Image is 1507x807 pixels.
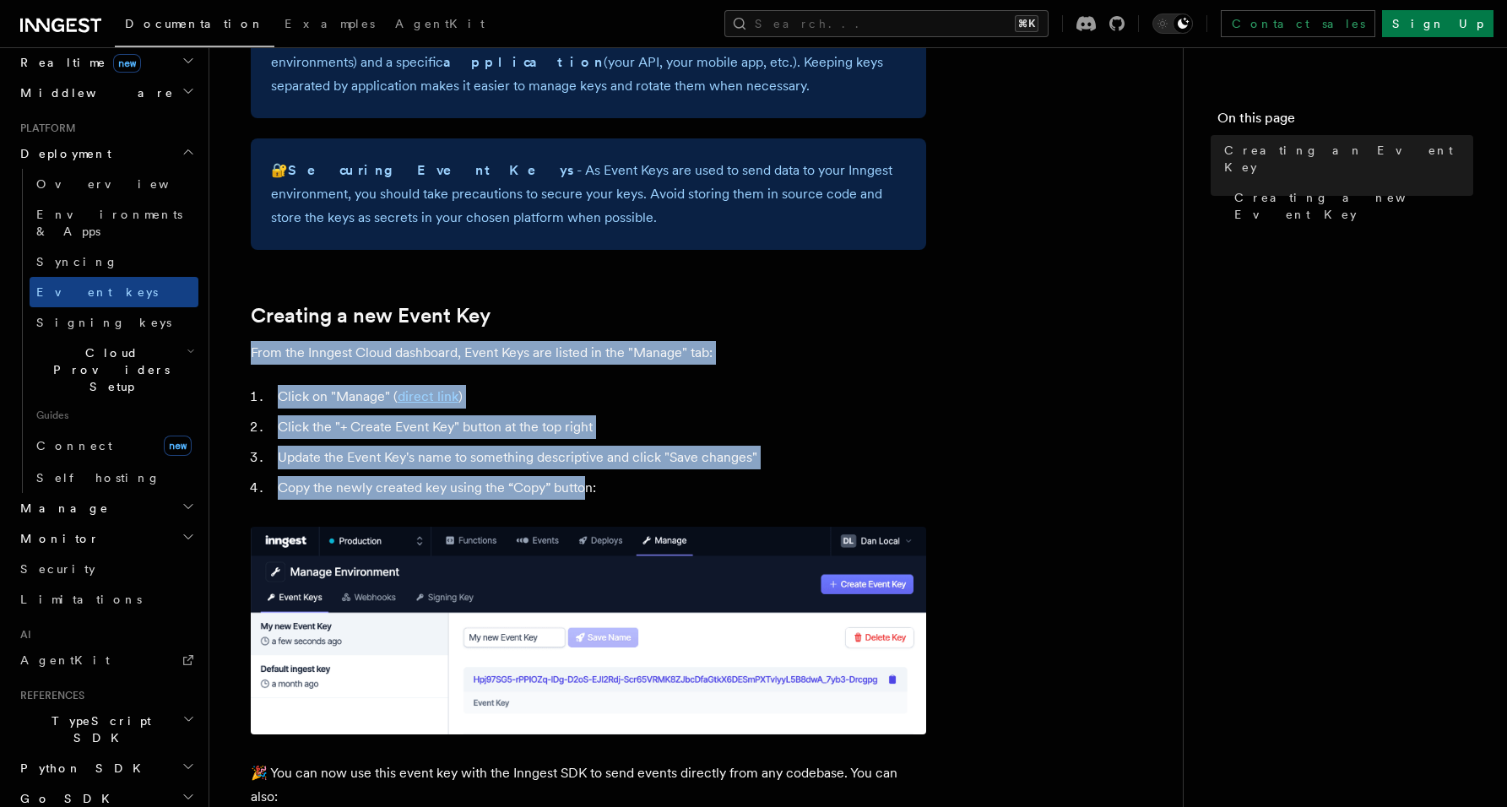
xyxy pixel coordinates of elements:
a: Contact sales [1221,10,1375,37]
span: Python SDK [14,760,151,777]
span: Guides [30,402,198,429]
a: Event keys [30,277,198,307]
span: AI [14,628,31,642]
button: Toggle dark mode [1152,14,1193,34]
span: Syncing [36,255,118,268]
span: Manage [14,500,109,517]
span: Go SDK [14,790,120,807]
a: direct link [398,388,458,404]
span: TypeScript SDK [14,712,182,746]
button: Python SDK [14,753,198,783]
span: Creating an Event Key [1224,142,1473,176]
span: Security [20,562,95,576]
a: Self hosting [30,463,198,493]
a: Sign Up [1382,10,1493,37]
button: Cloud Providers Setup [30,338,198,402]
strong: Securing Event Keys [288,162,577,178]
button: Search...⌘K [724,10,1049,37]
span: Deployment [14,145,111,162]
a: Overview [30,169,198,199]
p: From the Inngest Cloud dashboard, Event Keys are listed in the "Manage" tab: [251,341,926,365]
a: Syncing [30,246,198,277]
button: Monitor [14,523,198,554]
button: Realtimenew [14,47,198,78]
span: References [14,689,84,702]
button: Middleware [14,78,198,108]
a: Creating an Event Key [1217,135,1473,182]
li: Click on "Manage" ( ) [273,385,926,409]
span: new [113,54,141,73]
span: Examples [285,17,375,30]
span: Documentation [125,17,264,30]
a: Creating a new Event Key [251,304,491,328]
span: Connect [36,439,112,452]
kbd: ⌘K [1015,15,1038,32]
a: Environments & Apps [30,199,198,246]
span: Event keys [36,285,158,299]
span: Cloud Providers Setup [30,344,187,395]
a: Creating a new Event Key [1228,182,1473,230]
a: Security [14,554,198,584]
a: Examples [274,5,385,46]
li: Click the "+ Create Event Key" button at the top right [273,415,926,439]
span: new [164,436,192,456]
a: Signing keys [30,307,198,338]
span: Middleware [14,84,174,101]
img: A newly created Event Key in the Inngest Cloud dashboard [251,527,926,734]
button: Manage [14,493,198,523]
span: Creating a new Event Key [1234,189,1473,223]
a: AgentKit [14,645,198,675]
span: AgentKit [20,653,110,667]
div: Deployment [14,169,198,493]
span: Limitations [20,593,142,606]
p: 🔐 - As Event Keys are used to send data to your Inngest environment, you should take precautions ... [271,159,906,230]
span: Overview [36,177,210,191]
span: Platform [14,122,76,135]
span: Monitor [14,530,100,547]
a: AgentKit [385,5,495,46]
li: Copy the newly created key using the “Copy” button: [273,476,926,500]
h4: On this page [1217,108,1473,135]
a: Limitations [14,584,198,615]
li: Update the Event Key's name to something descriptive and click "Save changes" [273,446,926,469]
strong: application [443,54,604,70]
a: Connectnew [30,429,198,463]
span: Realtime [14,54,141,71]
button: TypeScript SDK [14,706,198,753]
a: Documentation [115,5,274,47]
span: Signing keys [36,316,171,329]
span: Self hosting [36,471,160,485]
button: Deployment [14,138,198,169]
span: Environments & Apps [36,208,182,238]
p: 🙋 Event Keys should be unique to a given (e.g. production, branch environments) and a specific (y... [271,27,906,98]
span: AgentKit [395,17,485,30]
